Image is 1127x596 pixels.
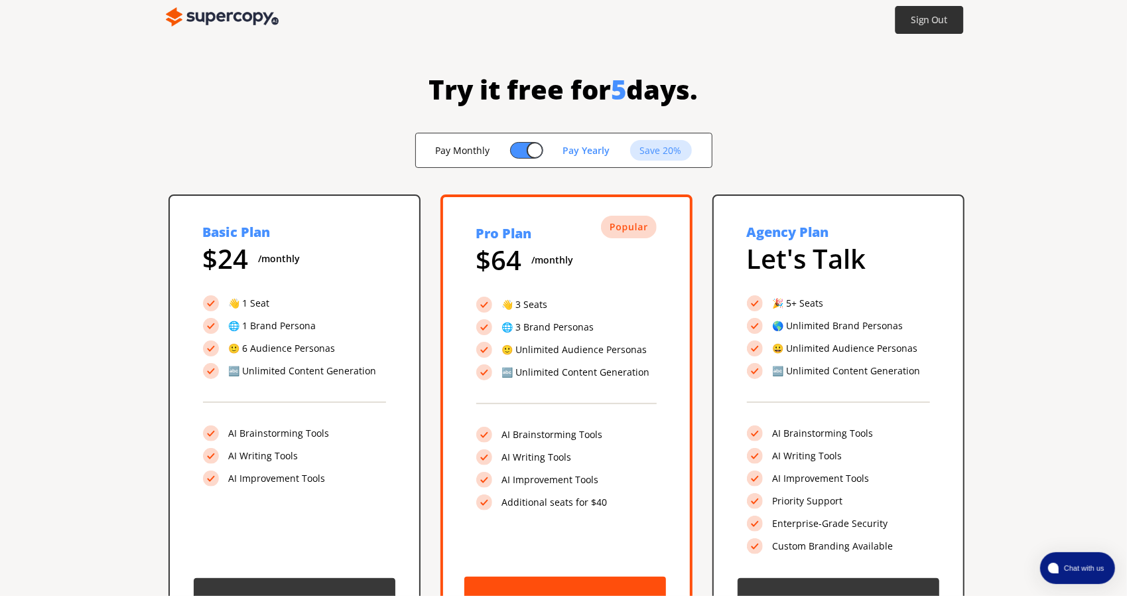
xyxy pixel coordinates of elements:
[166,73,962,106] h1: Try it free for days.
[773,496,843,506] p: Priority Support
[532,255,574,265] b: /monthly
[229,343,336,354] p: 🙂 6 Audience Personas
[502,367,650,378] p: 🔤 Unlimited Content Generation
[502,322,594,333] p: 🌐 3 Brand Personas
[1040,552,1115,584] button: atlas-launcher
[229,321,316,331] p: 🌐 1 Brand Persona
[502,475,599,485] p: AI Improvement Tools
[773,518,888,529] p: Enterprise-Grade Security
[502,429,603,440] p: AI Brainstorming Tools
[773,343,918,354] p: 😀 Unlimited Audience Personas
[1059,563,1107,573] span: Chat with us
[229,451,298,461] p: AI Writing Tools
[773,366,921,376] p: 🔤 Unlimited Content Generation
[502,299,548,310] p: 👋 3 Seats
[502,452,572,463] p: AI Writing Tools
[229,298,270,309] p: 👋 1 Seat
[436,145,490,156] p: Pay Monthly
[747,242,866,275] h1: Let's Talk
[640,145,682,156] p: Save 20%
[773,451,842,461] p: AI Writing Tools
[502,344,647,355] p: 🙂 Unlimited Audience Personas
[229,366,377,376] p: 🔤 Unlimited Content Generation
[203,222,271,242] h2: Basic Plan
[166,4,279,31] img: Close
[773,321,903,331] p: 🌎 Unlimited Brand Personas
[203,242,249,275] h1: $ 24
[259,254,300,264] b: /monthly
[502,497,608,508] p: Additional seats for $40
[612,71,627,108] span: 5
[773,298,824,309] p: 🎉 5+ Seats
[229,428,330,439] p: AI Brainstorming Tools
[229,473,326,484] p: AI Improvement Tools
[563,145,610,156] p: Pay Yearly
[773,541,894,552] p: Custom Branding Available
[476,244,522,277] h1: $ 64
[747,222,829,242] h2: Agency Plan
[476,224,532,244] h2: Pro Plan
[895,6,963,34] button: Sign Out
[773,473,870,484] p: AI Improvement Tools
[911,14,947,27] b: Sign Out
[773,428,874,439] p: AI Brainstorming Tools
